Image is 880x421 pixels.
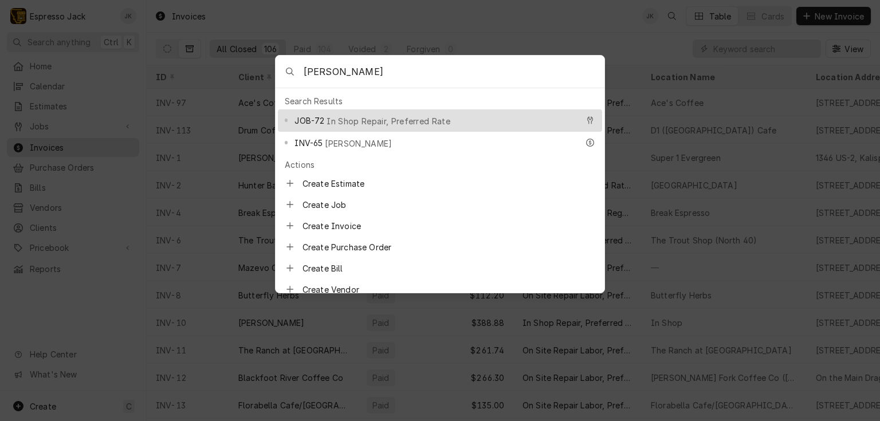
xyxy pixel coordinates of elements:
[302,284,595,296] span: Create Vendor
[278,156,602,173] div: Actions
[278,93,602,109] div: Search Results
[275,55,605,293] div: Global Command Menu
[294,137,323,149] span: INV-65
[302,262,595,274] span: Create Bill
[302,241,595,253] span: Create Purchase Order
[327,115,450,127] span: In Shop Repair, Preferred Rate
[325,137,392,149] span: [PERSON_NAME]
[302,199,595,211] span: Create Job
[302,178,595,190] span: Create Estimate
[302,220,595,232] span: Create Invoice
[294,115,324,127] span: JOB-72
[304,56,604,88] input: Search anything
